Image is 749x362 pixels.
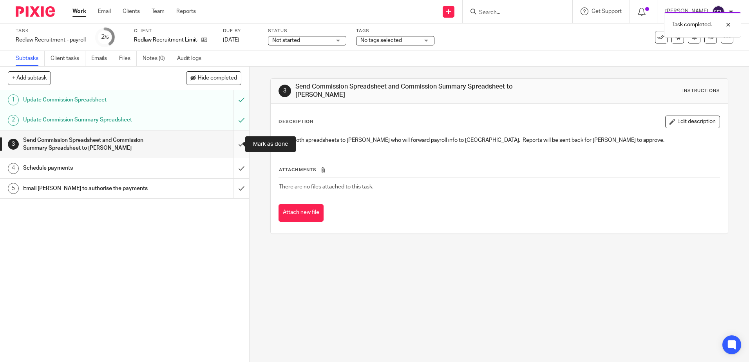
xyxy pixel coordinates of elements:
label: Tags [356,28,434,34]
button: + Add subtask [8,71,51,85]
a: Email [98,7,111,15]
div: 4 [8,163,19,174]
a: Client tasks [51,51,85,66]
p: Description [279,119,313,125]
span: Hide completed [198,75,237,81]
img: svg%3E [712,5,725,18]
h1: Send Commission Spreadsheet and Commission Summary Spreadsheet to [PERSON_NAME] [295,83,516,100]
h1: Update Commission Spreadsheet [23,94,158,106]
a: Subtasks [16,51,45,66]
a: Notes (0) [143,51,171,66]
span: Not started [272,38,300,43]
label: Client [134,28,213,34]
h1: Update Commission Summary Spreadsheet [23,114,158,126]
h1: Email [PERSON_NAME] to authorise the payments [23,183,158,194]
p: Email both spreadsheets to [PERSON_NAME] who will forward payroll info to [GEOGRAPHIC_DATA]. Repo... [279,136,719,144]
a: Reports [176,7,196,15]
button: Hide completed [186,71,241,85]
div: 1 [8,94,19,105]
div: 2 [101,33,109,42]
button: Attach new file [279,204,324,222]
a: Team [152,7,165,15]
img: Pixie [16,6,55,17]
a: Audit logs [177,51,207,66]
label: Status [268,28,346,34]
span: [DATE] [223,37,239,43]
a: Emails [91,51,113,66]
h1: Schedule payments [23,162,158,174]
div: Redlaw Recruitment - payroll [16,36,86,44]
h1: Send Commission Spreadsheet and Commission Summary Spreadsheet to [PERSON_NAME] [23,134,158,154]
small: /5 [105,35,109,40]
a: Clients [123,7,140,15]
div: 3 [279,85,291,97]
p: Redlaw Recruitment Limited [134,36,197,44]
label: Due by [223,28,258,34]
div: Instructions [682,88,720,94]
span: There are no files attached to this task. [279,184,373,190]
a: Files [119,51,137,66]
span: No tags selected [360,38,402,43]
p: Task completed. [672,21,712,29]
span: Attachments [279,168,317,172]
label: Task [16,28,86,34]
div: 2 [8,115,19,126]
div: 3 [8,139,19,150]
button: Edit description [665,116,720,128]
div: 5 [8,183,19,194]
a: Work [72,7,86,15]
